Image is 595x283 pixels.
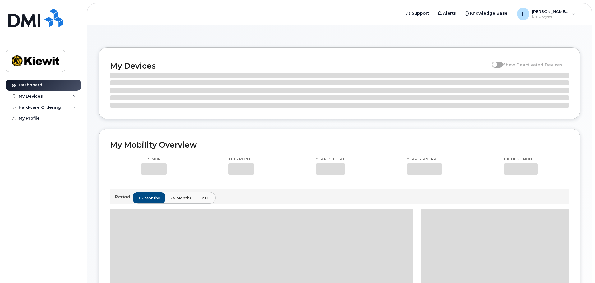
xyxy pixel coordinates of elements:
p: Period [115,194,133,200]
p: This month [228,157,254,162]
p: Yearly total [316,157,345,162]
input: Show Deactivated Devices [492,59,497,64]
span: 24 months [170,195,192,201]
p: This month [141,157,167,162]
p: Yearly average [407,157,442,162]
span: YTD [201,195,210,201]
h2: My Devices [110,61,489,71]
span: Show Deactivated Devices [503,62,562,67]
p: Highest month [504,157,538,162]
h2: My Mobility Overview [110,140,569,149]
